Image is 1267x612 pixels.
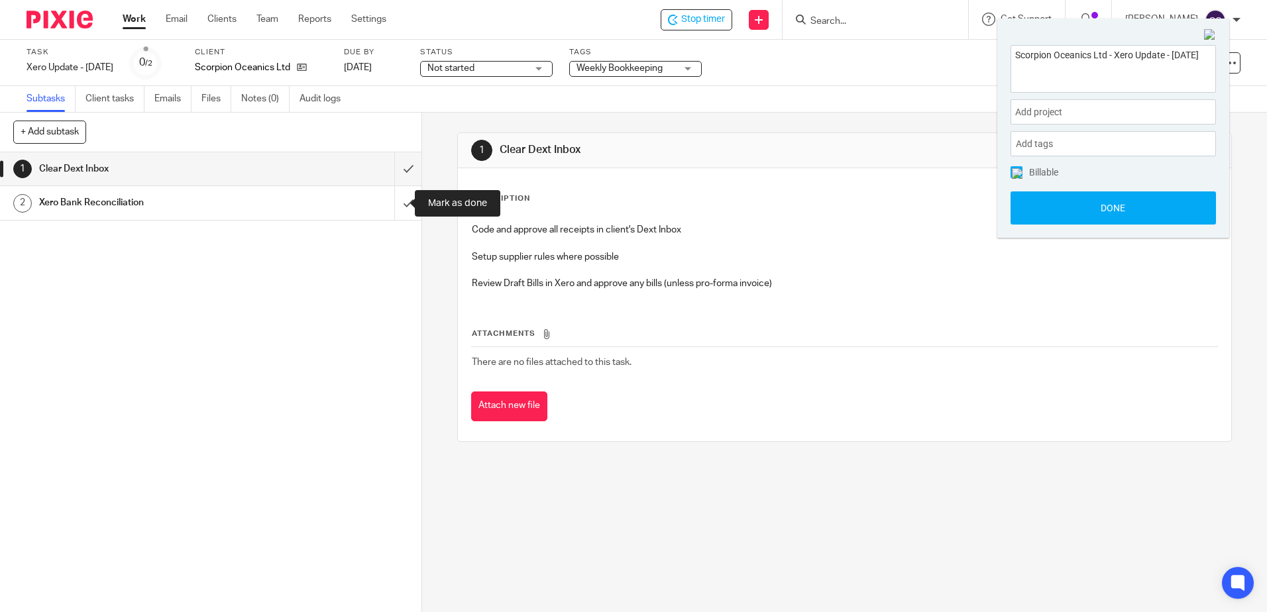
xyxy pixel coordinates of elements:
div: Scorpion Oceanics Ltd - Xero Update - Wednesday [661,9,732,30]
a: Work [123,13,146,26]
span: There are no files attached to this task. [472,358,632,367]
div: Xero Update - Wednesday [27,61,113,74]
img: svg%3E [1205,9,1226,30]
textarea: Scorpion Oceanics Ltd - Xero Update - [DATE] [1011,46,1215,89]
label: Client [195,47,327,58]
button: Attach new file [471,391,547,421]
div: 1 [471,140,492,161]
input: Search [809,16,928,28]
div: Xero Update - [DATE] [27,61,113,74]
span: Add project [1015,105,1182,119]
p: Review Draft Bills in Xero and approve any bills (unless pro-forma invoice) [472,277,1217,290]
a: Emails [154,86,192,112]
div: 0 [139,55,152,70]
label: Tags [569,47,702,58]
small: /2 [145,60,152,67]
button: Done [1011,191,1216,225]
label: Status [420,47,553,58]
label: Task [27,47,113,58]
h1: Clear Dext Inbox [39,159,267,179]
a: Client tasks [85,86,144,112]
img: Close [1204,29,1216,41]
div: 2 [13,194,32,213]
a: Files [201,86,231,112]
label: Due by [344,47,404,58]
div: 1 [13,160,32,178]
img: Pixie [27,11,93,28]
a: Clients [207,13,237,26]
button: + Add subtask [13,121,86,143]
span: Stop timer [681,13,725,26]
span: Attachments [472,330,535,337]
a: Email [166,13,188,26]
span: [DATE] [344,63,372,72]
p: Description [471,193,530,204]
span: Weekly Bookkeeping [577,64,663,73]
h1: Xero Bank Reconciliation [39,193,267,213]
h1: Clear Dext Inbox [500,143,873,157]
a: Team [256,13,278,26]
p: Code and approve all receipts in client's Dext Inbox [472,223,1217,236]
p: Scorpion Oceanics Ltd [195,61,290,74]
span: Add tags [1016,134,1060,154]
a: Reports [298,13,331,26]
img: checked.png [1012,168,1022,179]
a: Subtasks [27,86,76,112]
span: Not started [427,64,474,73]
span: Get Support [1001,15,1052,24]
a: Audit logs [300,86,351,112]
a: Notes (0) [241,86,290,112]
a: Settings [351,13,386,26]
p: Setup supplier rules where possible [472,250,1217,264]
p: [PERSON_NAME] [1125,13,1198,26]
span: Billable [1029,168,1058,177]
